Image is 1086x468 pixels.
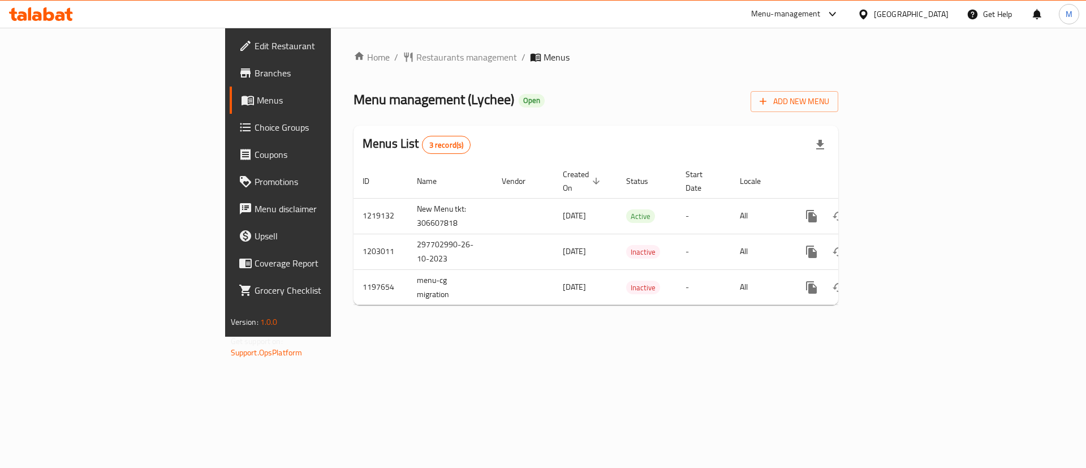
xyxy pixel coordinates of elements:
[825,274,852,301] button: Change Status
[422,136,471,154] div: Total records count
[417,174,451,188] span: Name
[408,198,493,234] td: New Menu tkt: 306607818
[626,281,660,294] span: Inactive
[230,59,407,87] a: Branches
[731,269,789,305] td: All
[676,234,731,269] td: -
[519,94,545,108] div: Open
[230,87,407,114] a: Menus
[231,315,258,329] span: Version:
[354,87,514,112] span: Menu management ( Lychee )
[626,209,655,223] div: Active
[231,345,303,360] a: Support.OpsPlatform
[1066,8,1072,20] span: M
[760,95,829,109] span: Add New Menu
[230,250,407,277] a: Coverage Report
[686,168,717,195] span: Start Date
[626,210,655,223] span: Active
[230,277,407,304] a: Grocery Checklist
[626,174,663,188] span: Status
[230,141,407,168] a: Coupons
[544,50,570,64] span: Menus
[255,202,398,216] span: Menu disclaimer
[751,91,838,112] button: Add New Menu
[231,334,283,349] span: Get support on:
[423,140,471,151] span: 3 record(s)
[260,315,278,329] span: 1.0.0
[563,208,586,223] span: [DATE]
[626,246,660,259] span: Inactive
[403,50,517,64] a: Restaurants management
[874,8,949,20] div: [GEOGRAPHIC_DATA]
[789,164,916,199] th: Actions
[522,50,525,64] li: /
[255,121,398,134] span: Choice Groups
[798,274,825,301] button: more
[255,66,398,80] span: Branches
[798,238,825,265] button: more
[563,244,586,259] span: [DATE]
[798,203,825,230] button: more
[408,234,493,269] td: 297702990-26-10-2023
[676,198,731,234] td: -
[408,269,493,305] td: menu-cg migration
[363,174,384,188] span: ID
[230,168,407,195] a: Promotions
[807,131,834,158] div: Export file
[230,114,407,141] a: Choice Groups
[257,93,398,107] span: Menus
[676,269,731,305] td: -
[519,96,545,105] span: Open
[825,203,852,230] button: Change Status
[825,238,852,265] button: Change Status
[255,284,398,297] span: Grocery Checklist
[255,175,398,188] span: Promotions
[255,256,398,270] span: Coverage Report
[354,164,916,306] table: enhanced table
[626,281,660,294] div: Inactive
[255,148,398,161] span: Coupons
[731,234,789,269] td: All
[354,50,838,64] nav: breadcrumb
[230,195,407,222] a: Menu disclaimer
[255,229,398,243] span: Upsell
[563,168,604,195] span: Created On
[255,39,398,53] span: Edit Restaurant
[740,174,775,188] span: Locale
[751,7,821,21] div: Menu-management
[731,198,789,234] td: All
[563,280,586,294] span: [DATE]
[230,222,407,250] a: Upsell
[502,174,540,188] span: Vendor
[230,32,407,59] a: Edit Restaurant
[416,50,517,64] span: Restaurants management
[363,135,471,154] h2: Menus List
